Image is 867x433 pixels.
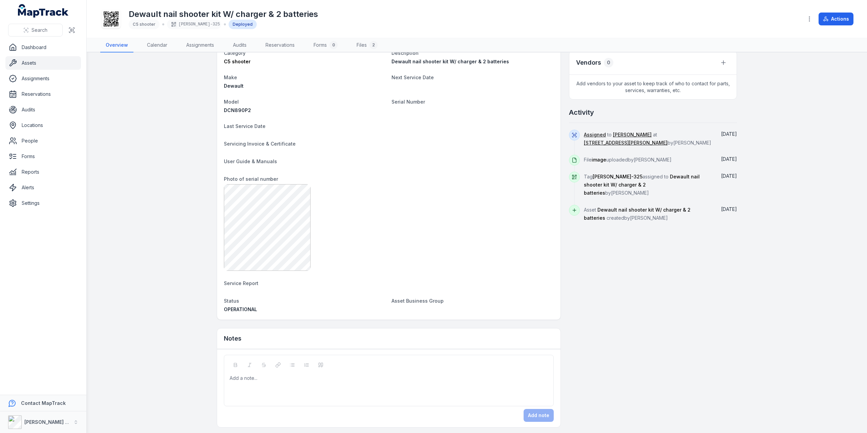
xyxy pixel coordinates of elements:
span: to at by [PERSON_NAME] [584,132,711,146]
span: User Guide & Manuals [224,158,277,164]
h2: Activity [569,108,594,117]
a: Assets [5,56,81,70]
a: Reports [5,165,81,179]
a: Alerts [5,181,81,194]
time: 2/19/2025, 10:29:45 AM [721,173,737,179]
a: Assigned [584,131,606,138]
span: Photo of serial number [224,176,278,182]
button: Actions [819,13,853,25]
span: Make [224,74,237,80]
a: Assignments [5,72,81,85]
a: Overview [100,38,133,52]
a: MapTrack [18,4,69,18]
a: Calendar [142,38,173,52]
span: OPERATIONAL [224,306,257,312]
time: 2/19/2025, 10:43:00 AM [721,131,737,137]
div: 2 [369,41,378,49]
span: [DATE] [721,156,737,162]
a: Audits [228,38,252,52]
span: Status [224,298,239,304]
span: Servicing Invoice & Certificate [224,141,296,147]
span: Add vendors to your asset to keep track of who to contact for parts, services, warranties, etc. [569,75,737,99]
a: Locations [5,118,81,132]
a: [PERSON_NAME] [613,131,652,138]
span: Asset created by [PERSON_NAME] [584,207,691,221]
h3: Notes [224,334,241,343]
div: 0 [330,41,338,49]
span: [PERSON_NAME]-325 [593,174,642,179]
h1: Dewault nail shooter kit W/ charger & 2 batteries [129,9,318,20]
a: Audits [5,103,81,116]
div: Deployed [229,20,257,29]
span: Tag assigned to by [PERSON_NAME] [584,174,700,196]
span: Serial Number [392,99,425,105]
span: image [592,157,606,163]
span: Dewault nail shooter kit W/ charger & 2 batteries [584,207,691,221]
strong: Contact MapTrack [21,400,66,406]
a: [STREET_ADDRESS][PERSON_NAME] [584,139,668,146]
span: Asset Business Group [392,298,444,304]
time: 2/19/2025, 10:30:05 AM [721,156,737,162]
button: Search [8,24,63,37]
div: [PERSON_NAME]-325 [167,20,221,29]
span: DCN890P2 [224,107,251,113]
a: Settings [5,196,81,210]
a: Reservations [5,87,81,101]
time: 2/19/2025, 10:29:44 AM [721,206,737,212]
span: [DATE] [721,131,737,137]
span: Last Service Date [224,123,266,129]
div: 0 [604,58,613,67]
span: Model [224,99,239,105]
span: [DATE] [721,173,737,179]
span: File uploaded by [PERSON_NAME] [584,157,672,163]
span: Search [31,27,47,34]
a: People [5,134,81,148]
a: Files2 [351,38,383,52]
h3: Vendors [576,58,601,67]
span: Next Service Date [392,74,434,80]
a: Assignments [181,38,219,52]
span: Description [392,50,419,56]
strong: [PERSON_NAME] Air [24,419,71,425]
span: Service Report [224,280,258,286]
span: Dewault nail shooter kit W/ charger & 2 batteries [392,59,509,64]
a: Reservations [260,38,300,52]
span: Dewault [224,83,244,89]
a: Dashboard [5,41,81,54]
span: [DATE] [721,206,737,212]
a: Forms0 [308,38,343,52]
span: C5 shooter [133,22,155,27]
a: Forms [5,150,81,163]
span: C5 shooter [224,59,251,64]
span: Category [224,50,246,56]
span: Dewault nail shooter kit W/ charger & 2 batteries [584,174,700,196]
